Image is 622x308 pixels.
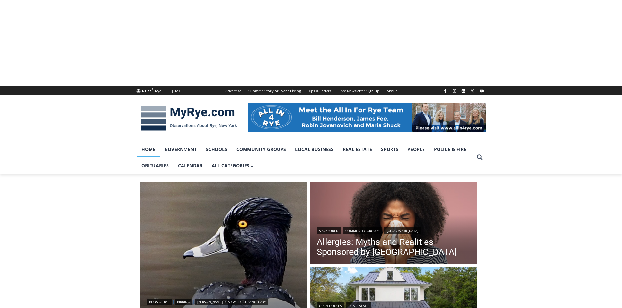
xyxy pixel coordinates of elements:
[338,141,376,157] a: Real Estate
[317,237,471,257] a: Allergies: Myths and Realities – Sponsored by [GEOGRAPHIC_DATA]
[383,86,401,95] a: About
[137,141,474,174] nav: Primary Navigation
[478,87,486,95] a: YouTube
[376,141,403,157] a: Sports
[441,87,449,95] a: Facebook
[147,297,301,305] div: | |
[222,86,245,95] a: Advertise
[137,101,241,135] img: MyRye.com
[403,141,429,157] a: People
[152,87,153,91] span: F
[343,227,382,234] a: Community Groups
[474,152,486,163] button: View Search Form
[172,88,183,94] div: [DATE]
[160,141,201,157] a: Government
[317,227,341,234] a: Sponsored
[451,87,458,95] a: Instagram
[175,299,192,305] a: Birding
[310,182,477,266] a: Read More Allergies: Myths and Realities – Sponsored by White Plains Hospital
[317,226,471,234] div: | |
[201,141,232,157] a: Schools
[291,141,338,157] a: Local Business
[137,157,173,174] a: Obituaries
[305,86,335,95] a: Tips & Letters
[142,88,151,93] span: 63.77
[429,141,471,157] a: Police & Fire
[384,227,421,234] a: [GEOGRAPHIC_DATA]
[195,299,268,305] a: [PERSON_NAME] Read Wildlife Sanctuary
[173,157,207,174] a: Calendar
[232,141,291,157] a: Community Groups
[248,103,486,132] img: All in for Rye
[459,87,467,95] a: Linkedin
[310,182,477,266] img: 2025-10 Allergies: Myths and Realities – Sponsored by White Plains Hospital
[222,86,401,95] nav: Secondary Navigation
[469,87,476,95] a: X
[245,86,305,95] a: Submit a Story or Event Listing
[155,88,161,94] div: Rye
[147,299,172,305] a: Birds of Rye
[207,157,259,174] a: All Categories
[335,86,383,95] a: Free Newsletter Sign Up
[137,141,160,157] a: Home
[212,162,254,169] span: All Categories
